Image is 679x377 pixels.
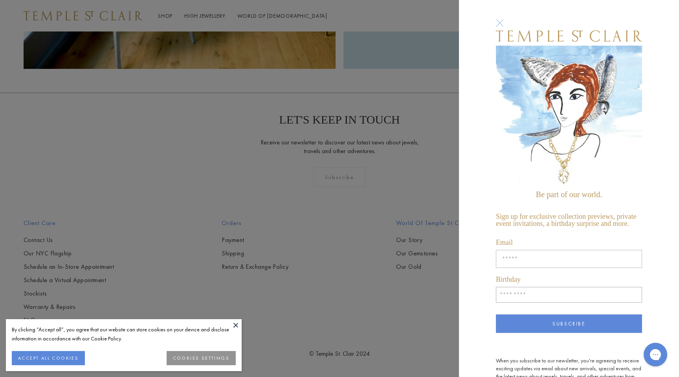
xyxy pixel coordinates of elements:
input: Enter your email address [496,250,642,268]
button: Subscribe [496,314,642,333]
button: ACCEPT ALL COOKIES [12,351,85,365]
p: Be part of our world. [496,188,642,201]
p: Email [496,231,513,250]
input: Birthday [496,287,642,303]
iframe: Gorgias live chat messenger [640,340,671,369]
p: Sign up for exclusive collection previews, private event invitations, a birthday surprise and more. [496,201,642,231]
img: TSC logo [496,30,642,46]
p: Birthday [496,268,521,287]
button: COOKIES SETTINGS [167,351,236,365]
img: TSC logo [496,46,642,188]
div: By clicking “Accept all”, you agree that our website can store cookies on your device and disclos... [12,325,236,343]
